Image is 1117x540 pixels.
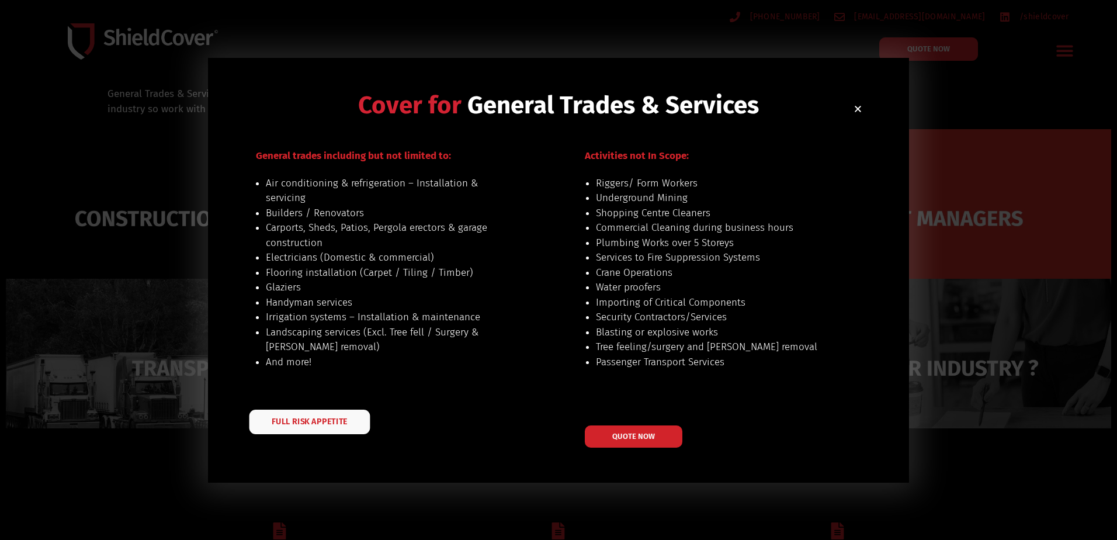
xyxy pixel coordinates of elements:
li: And more! [266,355,509,370]
li: Crane Operations [596,265,840,281]
li: Security Contractors/Services [596,310,840,325]
span: Cover for [358,91,462,120]
li: Passenger Transport Services [596,355,840,370]
li: Electricians (Domestic & commercial) [266,250,509,265]
span: Activities not In Scope: [585,150,689,162]
a: FULL RISK APPETITE [249,410,370,434]
iframe: LiveChat chat widget [888,123,1117,540]
a: QUOTE NOW [585,425,682,448]
li: Plumbing Works over 5 Storeys [596,236,840,251]
li: Handyman services [266,295,509,310]
li: Shopping Centre Cleaners [596,206,840,221]
span: FULL RISK APPETITE [272,417,348,425]
span: General Trades & Services [467,91,759,120]
li: Riggers/ Form Workers [596,176,840,191]
li: Blasting or explosive works [596,325,840,340]
li: Commercial Cleaning during business hours [596,220,840,236]
li: Underground Mining [596,191,840,206]
li: Flooring installation (Carpet / Tiling / Timber) [266,265,509,281]
li: Landscaping services (Excl. Tree fell / Surgery & [PERSON_NAME] removal) [266,325,509,355]
span: QUOTE NOW [612,432,655,440]
li: Carports, Sheds, Patios, Pergola erectors & garage construction [266,220,509,250]
span: General trades including but not limited to: [256,150,451,162]
li: Services to Fire Suppression Systems [596,250,840,265]
li: Irrigation systems – Installation & maintenance [266,310,509,325]
li: Glaziers [266,280,509,295]
a: Close [854,105,862,113]
li: Builders / Renovators [266,206,509,221]
li: Water proofers [596,280,840,295]
li: Tree feeling/surgery and [PERSON_NAME] removal [596,340,840,355]
li: Importing of Critical Components [596,295,840,310]
li: Air conditioning & refrigeration – Installation & servicing [266,176,509,206]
